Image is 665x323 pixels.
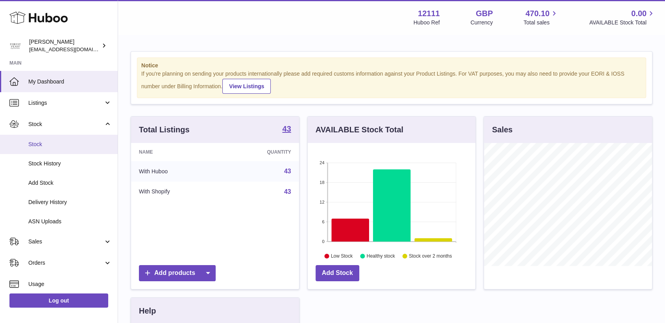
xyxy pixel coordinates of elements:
[476,8,493,19] strong: GBP
[282,125,291,133] strong: 43
[409,253,452,259] text: Stock over 2 months
[322,219,324,224] text: 6
[28,280,112,288] span: Usage
[28,121,103,128] span: Stock
[589,19,656,26] span: AVAILABLE Stock Total
[9,293,108,308] a: Log out
[492,124,512,135] h3: Sales
[131,161,222,182] td: With Huboo
[28,218,112,225] span: ASN Uploads
[589,8,656,26] a: 0.00 AVAILABLE Stock Total
[28,199,112,206] span: Delivery History
[320,160,324,165] text: 24
[29,46,116,52] span: [EMAIL_ADDRESS][DOMAIN_NAME]
[222,79,271,94] a: View Listings
[414,19,440,26] div: Huboo Ref
[282,125,291,134] a: 43
[131,143,222,161] th: Name
[322,239,324,244] text: 0
[316,265,359,281] a: Add Stock
[141,62,642,69] strong: Notice
[28,99,103,107] span: Listings
[28,179,112,187] span: Add Stock
[28,238,103,245] span: Sales
[523,19,558,26] span: Total sales
[320,200,324,204] text: 12
[631,8,647,19] span: 0.00
[9,40,21,52] img: bronaghc@forestfeast.com
[139,124,190,135] h3: Total Listings
[284,188,291,195] a: 43
[28,78,112,85] span: My Dashboard
[141,70,642,94] div: If you're planning on sending your products internationally please add required customs informati...
[331,253,353,259] text: Low Stock
[367,253,395,259] text: Healthy stock
[471,19,493,26] div: Currency
[28,141,112,148] span: Stock
[28,259,103,267] span: Orders
[139,306,156,316] h3: Help
[29,38,100,53] div: [PERSON_NAME]
[284,168,291,174] a: 43
[139,265,216,281] a: Add products
[525,8,549,19] span: 470.10
[222,143,299,161] th: Quantity
[316,124,403,135] h3: AVAILABLE Stock Total
[131,182,222,202] td: With Shopify
[523,8,558,26] a: 470.10 Total sales
[28,160,112,167] span: Stock History
[418,8,440,19] strong: 12111
[320,180,324,185] text: 18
